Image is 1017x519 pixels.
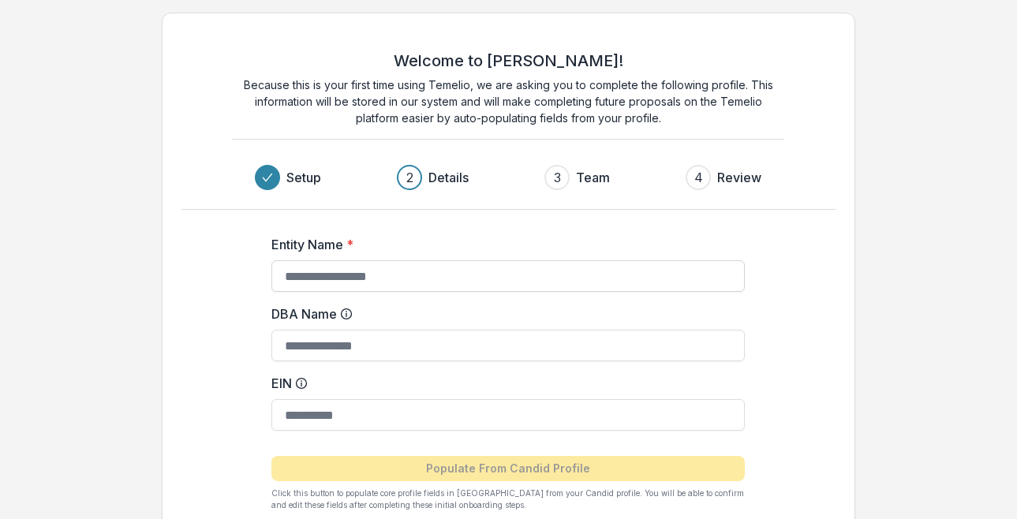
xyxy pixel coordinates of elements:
[576,168,610,187] h3: Team
[428,168,469,187] h3: Details
[271,235,735,254] label: Entity Name
[255,165,761,190] div: Progress
[694,168,703,187] div: 4
[271,456,745,481] button: Populate From Candid Profile
[271,487,745,511] p: Click this button to populate core profile fields in [GEOGRAPHIC_DATA] from your Candid profile. ...
[394,51,623,70] h2: Welcome to [PERSON_NAME]!
[286,168,321,187] h3: Setup
[717,168,761,187] h3: Review
[406,168,413,187] div: 2
[271,304,735,323] label: DBA Name
[232,77,784,126] p: Because this is your first time using Temelio, we are asking you to complete the following profil...
[554,168,561,187] div: 3
[271,374,735,393] label: EIN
